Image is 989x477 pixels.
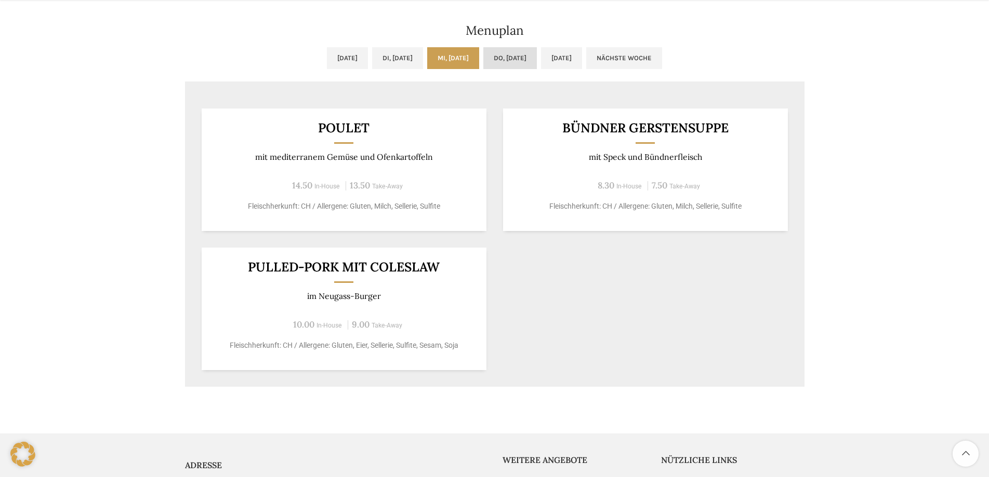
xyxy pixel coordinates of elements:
[516,152,775,162] p: mit Speck und Bündnerfleisch
[293,319,314,330] span: 10.00
[185,24,805,37] h2: Menuplan
[372,47,423,69] a: Di, [DATE]
[350,180,370,191] span: 13.50
[314,183,340,190] span: In-House
[292,180,312,191] span: 14.50
[541,47,582,69] a: [DATE]
[516,201,775,212] p: Fleischherkunft: CH / Allergene: Gluten, Milch, Sellerie, Sulfite
[586,47,662,69] a: Nächste Woche
[661,454,805,466] h5: Nützliche Links
[427,47,479,69] a: Mi, [DATE]
[214,261,473,274] h3: Pulled-Pork mit Coleslaw
[616,183,642,190] span: In-House
[372,322,402,329] span: Take-Away
[214,340,473,351] p: Fleischherkunft: CH / Allergene: Gluten, Eier, Sellerie, Sulfite, Sesam, Soja
[598,180,614,191] span: 8.30
[214,152,473,162] p: mit mediterranem Gemüse und Ofenkartoffeln
[503,454,646,466] h5: Weitere Angebote
[953,441,979,467] a: Scroll to top button
[327,47,368,69] a: [DATE]
[214,121,473,134] h3: POULET
[652,180,667,191] span: 7.50
[372,183,403,190] span: Take-Away
[483,47,537,69] a: Do, [DATE]
[185,460,222,470] span: ADRESSE
[214,291,473,301] p: im Neugass-Burger
[352,319,370,330] span: 9.00
[669,183,700,190] span: Take-Away
[516,121,775,134] h3: Bündner Gerstensuppe
[317,322,342,329] span: In-House
[214,201,473,212] p: Fleischherkunft: CH / Allergene: Gluten, Milch, Sellerie, Sulfite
